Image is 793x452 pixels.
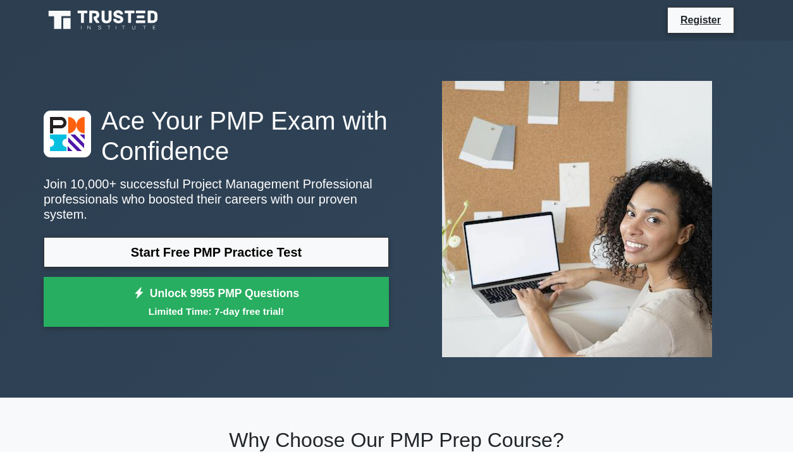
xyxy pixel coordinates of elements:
small: Limited Time: 7-day free trial! [59,304,373,319]
p: Join 10,000+ successful Project Management Professional professionals who boosted their careers w... [44,176,389,222]
h1: Ace Your PMP Exam with Confidence [44,106,389,166]
a: Register [673,12,728,28]
a: Unlock 9955 PMP QuestionsLimited Time: 7-day free trial! [44,277,389,327]
a: Start Free PMP Practice Test [44,237,389,267]
h2: Why Choose Our PMP Prep Course? [44,428,749,452]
